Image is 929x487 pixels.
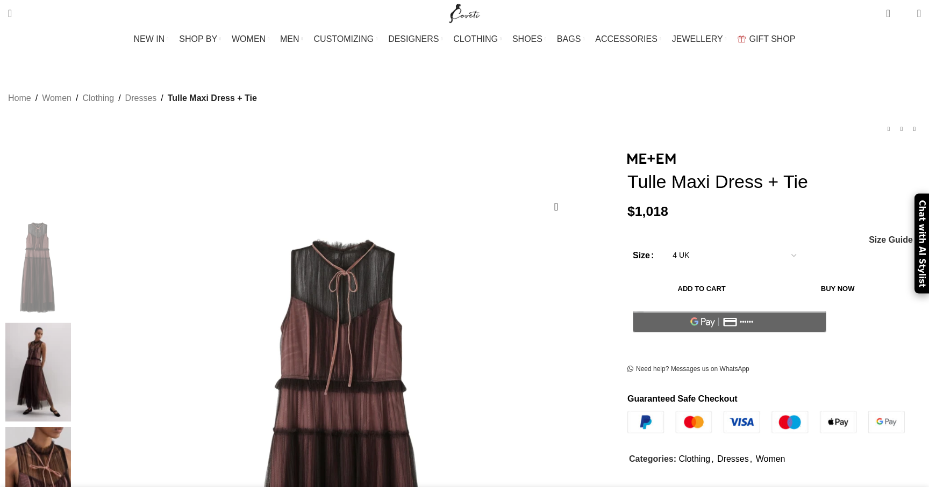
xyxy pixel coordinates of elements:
[711,452,713,466] span: ,
[627,154,676,164] img: Me and Em
[314,28,378,50] a: CUSTOMIZING
[453,34,498,44] span: CLOTHING
[908,122,921,135] a: Next product
[280,28,303,50] a: MEN
[168,91,257,105] span: Tulle Maxi Dress + Tie
[869,236,913,244] span: Size Guide
[134,34,165,44] span: NEW IN
[627,394,738,403] strong: Guaranteed Safe Checkout
[887,5,895,13] span: 0
[672,34,723,44] span: JEWELLERY
[179,34,217,44] span: SHOP BY
[42,91,72,105] a: Women
[738,28,796,50] a: GIFT SHOP
[898,3,909,24] div: My Wishlist
[232,34,266,44] span: WOMEN
[595,34,658,44] span: ACCESSORIES
[738,35,746,42] img: GiftBag
[633,249,654,263] label: Size
[627,365,749,374] a: Need help? Messages us on WhatsApp
[627,204,635,219] span: $
[717,454,749,463] a: Dresses
[901,11,909,19] span: 0
[232,28,269,50] a: WOMEN
[179,28,221,50] a: SHOP BY
[678,454,710,463] a: Clothing
[314,34,374,44] span: CUSTOMIZING
[557,28,584,50] a: BAGS
[447,8,483,17] a: Site logo
[82,91,114,105] a: Clothing
[672,28,727,50] a: JEWELLERY
[868,236,913,244] a: Size Guide
[750,452,752,466] span: ,
[756,454,785,463] a: Women
[388,34,439,44] span: DESIGNERS
[627,204,668,219] bdi: 1,018
[5,219,71,317] img: Tulle Maxi Dress + Tie
[453,28,502,50] a: CLOTHING
[629,454,676,463] span: Categories:
[557,34,581,44] span: BAGS
[512,34,542,44] span: SHOES
[882,122,895,135] a: Previous product
[627,411,905,433] img: guaranteed-safe-checkout-bordered.j
[280,34,299,44] span: MEN
[125,91,157,105] a: Dresses
[633,278,770,300] button: Add to cart
[388,28,442,50] a: DESIGNERS
[5,323,71,421] img: Me and Em dresses
[749,34,796,44] span: GIFT SHOP
[8,91,31,105] a: Home
[633,311,826,332] button: Pay with GPay
[134,28,169,50] a: NEW IN
[627,171,921,193] h1: Tulle Maxi Dress + Tie
[3,28,926,50] div: Main navigation
[8,91,257,105] nav: Breadcrumb
[881,3,895,24] a: 0
[595,28,661,50] a: ACCESSORIES
[776,278,899,300] button: Buy now
[740,318,754,326] text: ••••••
[512,28,546,50] a: SHOES
[3,3,17,24] a: Search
